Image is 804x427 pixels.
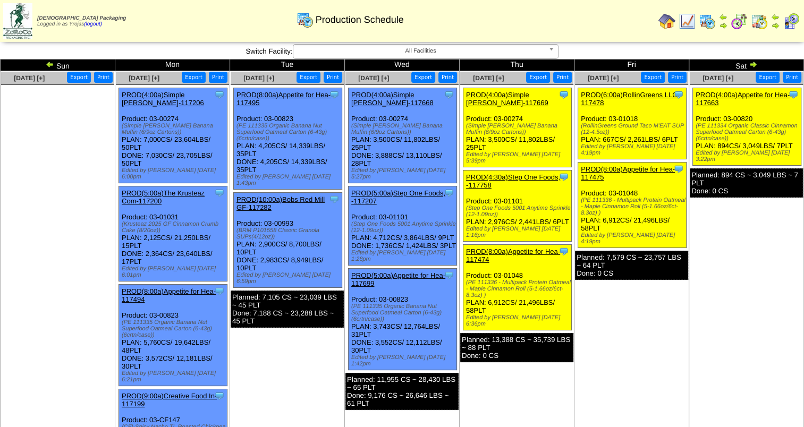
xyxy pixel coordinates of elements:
div: Planned: 13,388 CS ~ 35,739 LBS ~ 88 PLT Done: 0 CS [460,333,573,362]
button: Print [668,72,687,83]
img: Tooltip [788,89,799,100]
a: PROD(8:00a)Appetite for Hea-117495 [236,91,331,107]
a: PROD(9:00a)Creative Food In-117199 [122,392,217,408]
div: Edited by [PERSON_NAME] [DATE] 6:21pm [122,370,227,383]
button: Print [209,72,227,83]
div: Product: 03-00993 PLAN: 2,900CS / 8,700LBS / 10PLT DONE: 2,983CS / 8,949LBS / 10PLT [234,193,342,288]
a: PROD(4:00a)Simple [PERSON_NAME]-117669 [466,91,548,107]
div: Product: 03-00823 PLAN: 4,205CS / 14,339LBS / 35PLT DONE: 4,205CS / 14,339LBS / 35PLT [234,88,342,190]
div: Product: 03-00823 PLAN: 3,743CS / 12,764LBS / 31PLT DONE: 3,552CS / 12,112LBS / 30PLT [349,269,457,370]
button: Export [67,72,91,83]
div: Edited by [PERSON_NAME] [DATE] 5:27pm [351,167,456,180]
a: PROD(10:00a)Bobs Red Mill GF-117282 [236,195,325,211]
button: Export [526,72,550,83]
img: Tooltip [558,172,569,182]
div: Edited by [PERSON_NAME] [DATE] 6:59pm [236,272,342,285]
button: Print [783,72,801,83]
button: Print [94,72,113,83]
div: Edited by [PERSON_NAME] [DATE] 6:01pm [122,266,227,278]
div: Product: 03-01048 PLAN: 6,912CS / 21,496LBS / 58PLT [463,245,572,330]
div: (PE 111335 Organic Banana Nut Superfood Oatmeal Carton (6-43g)(6crtn/case)) [122,319,227,338]
div: (Krusteaz 2025 GF Cinnamon Crumb Cake (8/20oz)) [122,221,227,234]
span: [DATE] [+] [473,74,504,82]
div: Edited by [PERSON_NAME] [DATE] 6:36pm [466,314,571,327]
img: arrowleft.gif [719,13,727,21]
div: Product: 03-01101 PLAN: 4,712CS / 3,864LBS / 9PLT DONE: 1,736CS / 1,424LBS / 3PLT [349,186,457,266]
img: Tooltip [214,286,225,296]
div: Product: 03-00274 PLAN: 7,000CS / 23,604LBS / 50PLT DONE: 7,030CS / 23,705LBS / 50PLT [119,88,227,183]
td: Sat [689,59,804,71]
div: (PE 111336 - Multipack Protein Oatmeal - Maple Cinnamon Roll (5-1.66oz/6ct-8.3oz) ) [466,279,571,298]
div: Edited by [PERSON_NAME] [DATE] 5:39pm [466,151,571,164]
img: arrowright.gif [749,60,757,69]
div: Planned: 894 CS ~ 3,049 LBS ~ 7 PLT Done: 0 CS [690,168,803,198]
img: Tooltip [214,390,225,401]
img: Tooltip [444,187,454,198]
img: arrowleft.gif [46,60,54,69]
td: Sun [1,59,115,71]
img: Tooltip [329,194,340,204]
div: Product: 03-01101 PLAN: 2,976CS / 2,441LBS / 6PLT [463,170,572,242]
a: [DATE] [+] [703,74,733,82]
a: [DATE] [+] [243,74,274,82]
div: Product: 03-00274 PLAN: 3,500CS / 11,802LBS / 25PLT DONE: 3,888CS / 13,110LBS / 28PLT [349,88,457,183]
div: Product: 03-01018 PLAN: 667CS / 2,261LBS / 6PLT [578,88,687,159]
div: Edited by [PERSON_NAME] [DATE] 4:19pm [581,232,686,245]
div: (Simple [PERSON_NAME] Banana Muffin (6/9oz Cartons)) [466,123,571,135]
div: Product: 03-01048 PLAN: 6,912CS / 21,496LBS / 58PLT [578,163,687,248]
td: Fri [574,59,689,71]
button: Export [641,72,665,83]
a: [DATE] [+] [588,74,619,82]
span: [DEMOGRAPHIC_DATA] Packaging [37,15,126,21]
img: Tooltip [558,89,569,100]
img: calendarprod.gif [699,13,716,30]
a: PROD(8:00a)Appetite for Hea-117475 [581,165,675,181]
button: Export [297,72,320,83]
button: Print [324,72,342,83]
div: (PE 111334 Organic Classic Cinnamon Superfood Oatmeal Carton (6-43g)(6crtn/case)) [696,123,801,142]
div: Product: 03-01031 PLAN: 2,125CS / 21,250LBS / 15PLT DONE: 2,364CS / 23,640LBS / 17PLT [119,186,227,281]
span: All Facilities [298,45,544,57]
div: Planned: 7,105 CS ~ 23,039 LBS ~ 45 PLT Done: 7,188 CS ~ 23,288 LBS ~ 45 PLT [231,291,344,328]
div: Edited by [PERSON_NAME] [DATE] 1:43pm [236,174,342,186]
button: Print [553,72,572,83]
div: Product: 03-00823 PLAN: 5,760CS / 19,642LBS / 48PLT DONE: 3,572CS / 12,181LBS / 30PLT [119,285,227,386]
div: (PE 111335 Organic Banana Nut Superfood Oatmeal Carton (6-43g)(6crtn/case)) [351,303,456,322]
button: Export [182,72,206,83]
img: Tooltip [214,89,225,100]
img: arrowleft.gif [771,13,780,21]
a: [DATE] [+] [14,74,45,82]
img: calendarblend.gif [731,13,748,30]
a: PROD(5:00a)Appetite for Hea-117699 [351,271,445,287]
a: [DATE] [+] [358,74,389,82]
a: [DATE] [+] [129,74,159,82]
div: (PE 111336 - Multipack Protein Oatmeal - Maple Cinnamon Roll (5-1.66oz/6ct-8.3oz) ) [581,197,686,216]
td: Wed [345,59,460,71]
img: calendarcustomer.gif [783,13,800,30]
img: arrowright.gif [719,21,727,30]
div: (RollinGreens Ground Taco M'EAT SUP (12-4.5oz)) [581,123,686,135]
a: PROD(8:00a)Appetite for Hea-117494 [122,287,216,303]
img: zoroco-logo-small.webp [3,3,32,39]
img: Tooltip [673,89,684,100]
button: Export [411,72,435,83]
img: Tooltip [444,270,454,280]
div: Planned: 11,955 CS ~ 28,430 LBS ~ 65 PLT Done: 9,176 CS ~ 26,646 LBS ~ 61 PLT [345,373,459,410]
div: Edited by [PERSON_NAME] [DATE] 1:28pm [351,250,456,262]
button: Export [756,72,780,83]
div: Planned: 7,579 CS ~ 23,757 LBS ~ 64 PLT Done: 0 CS [575,251,688,280]
td: Thu [460,59,574,71]
div: (Simple [PERSON_NAME] Banana Muffin (6/9oz Cartons)) [351,123,456,135]
img: calendarprod.gif [297,11,314,28]
div: (Simple [PERSON_NAME] Banana Muffin (6/9oz Cartons)) [122,123,227,135]
img: home.gif [658,13,675,30]
a: PROD(4:00a)Simple [PERSON_NAME]-117206 [122,91,204,107]
img: arrowright.gif [771,21,780,30]
div: Edited by [PERSON_NAME] [DATE] 3:22pm [696,150,801,163]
